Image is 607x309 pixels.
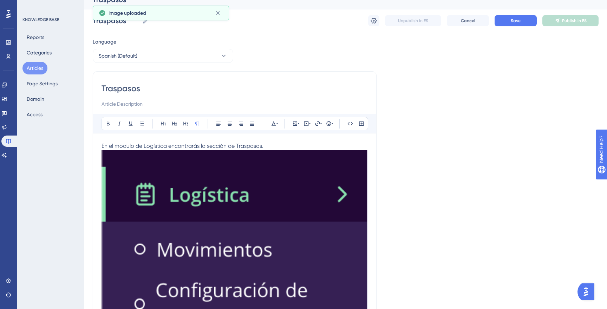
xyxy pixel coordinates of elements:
[99,52,137,60] span: Spanish (Default)
[495,15,537,26] button: Save
[22,93,48,105] button: Domain
[398,18,428,24] span: Unpublish in ES
[102,100,368,108] input: Article Description
[22,31,48,44] button: Reports
[17,2,44,10] span: Need Help?
[511,18,521,24] span: Save
[93,38,116,46] span: Language
[93,16,139,26] input: Article Name
[102,143,263,149] span: En el modulo de Logística encontrarás la sección de Traspasos.
[22,108,47,121] button: Access
[22,46,56,59] button: Categories
[577,281,599,302] iframe: UserGuiding AI Assistant Launcher
[562,18,587,24] span: Publish in ES
[461,18,475,24] span: Cancel
[542,15,599,26] button: Publish in ES
[93,49,233,63] button: Spanish (Default)
[102,83,368,94] input: Article Title
[109,9,146,17] span: Image uploaded
[22,62,47,74] button: Articles
[385,15,441,26] button: Unpublish in ES
[447,15,489,26] button: Cancel
[22,17,59,22] div: KNOWLEDGE BASE
[22,77,62,90] button: Page Settings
